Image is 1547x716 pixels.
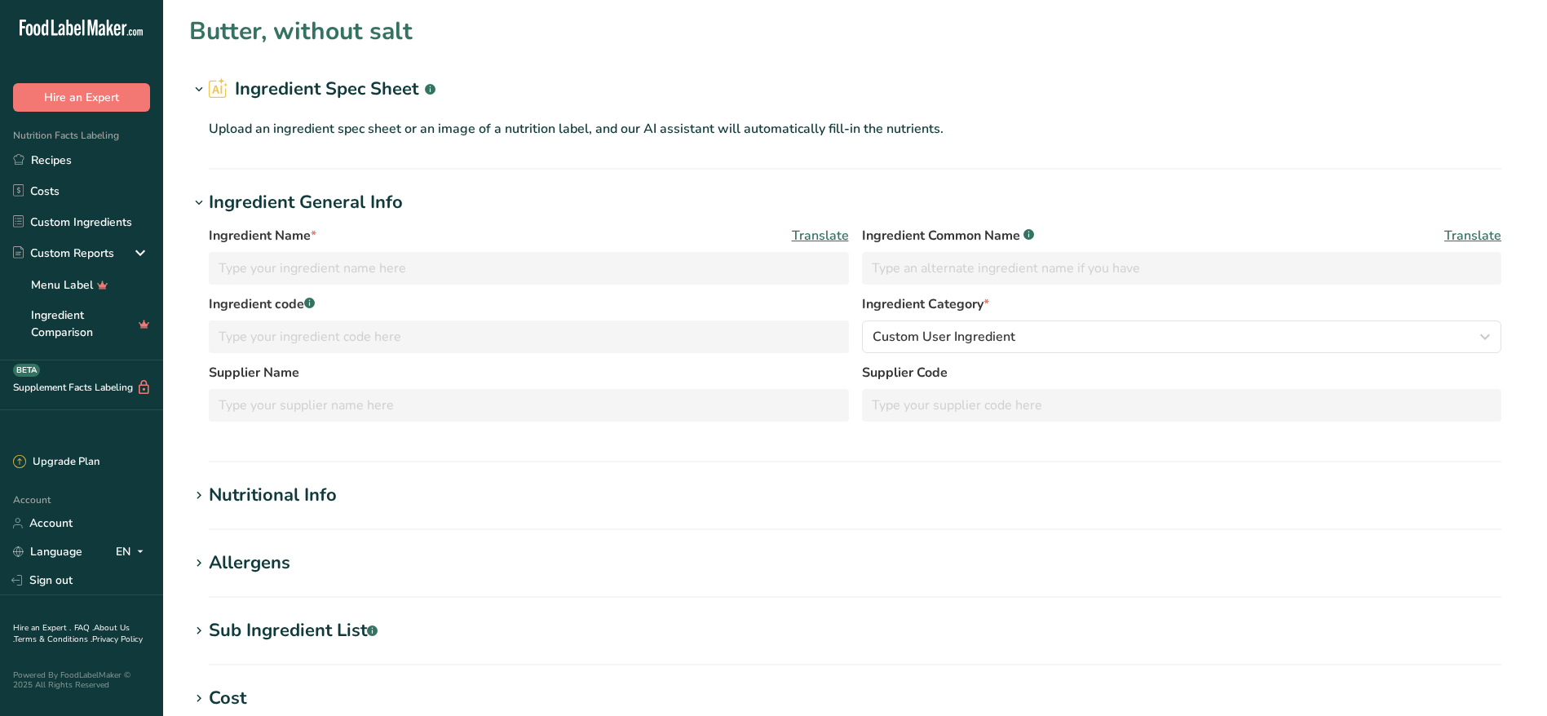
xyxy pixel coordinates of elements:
a: Language [13,537,82,566]
h2: Ingredient Spec Sheet [209,76,435,103]
div: Nutritional Info [209,482,337,509]
div: Cost [209,685,246,712]
input: Type your ingredient code here [209,320,849,353]
a: Terms & Conditions . [14,634,92,645]
span: Ingredient Name [209,226,316,245]
input: Type your supplier name here [209,389,849,422]
label: Ingredient code [209,294,849,314]
div: Powered By FoodLabelMaker © 2025 All Rights Reserved [13,670,150,690]
span: Custom User Ingredient [873,327,1015,347]
input: Type your supplier code here [862,389,1502,422]
button: Hire an Expert [13,83,150,112]
label: Ingredient Category [862,294,1502,314]
input: Type an alternate ingredient name if you have [862,252,1502,285]
label: Supplier Name [209,363,849,382]
p: Upload an ingredient spec sheet or an image of a nutrition label, and our AI assistant will autom... [209,119,1501,139]
div: BETA [13,364,40,377]
span: Translate [792,226,849,245]
button: Custom User Ingredient [862,320,1502,353]
span: Translate [1444,226,1501,245]
a: FAQ . [74,622,94,634]
div: Upgrade Plan [13,454,99,471]
span: Ingredient Common Name [862,226,1034,245]
a: Privacy Policy [92,634,143,645]
a: Hire an Expert . [13,622,71,634]
div: Ingredient General Info [209,189,403,216]
div: Sub Ingredient List [209,617,378,644]
input: Type your ingredient name here [209,252,849,285]
label: Supplier Code [862,363,1502,382]
div: Allergens [209,550,290,577]
div: EN [116,542,150,562]
a: About Us . [13,622,130,645]
h1: Butter, without salt [189,13,413,50]
div: Custom Reports [13,245,114,262]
